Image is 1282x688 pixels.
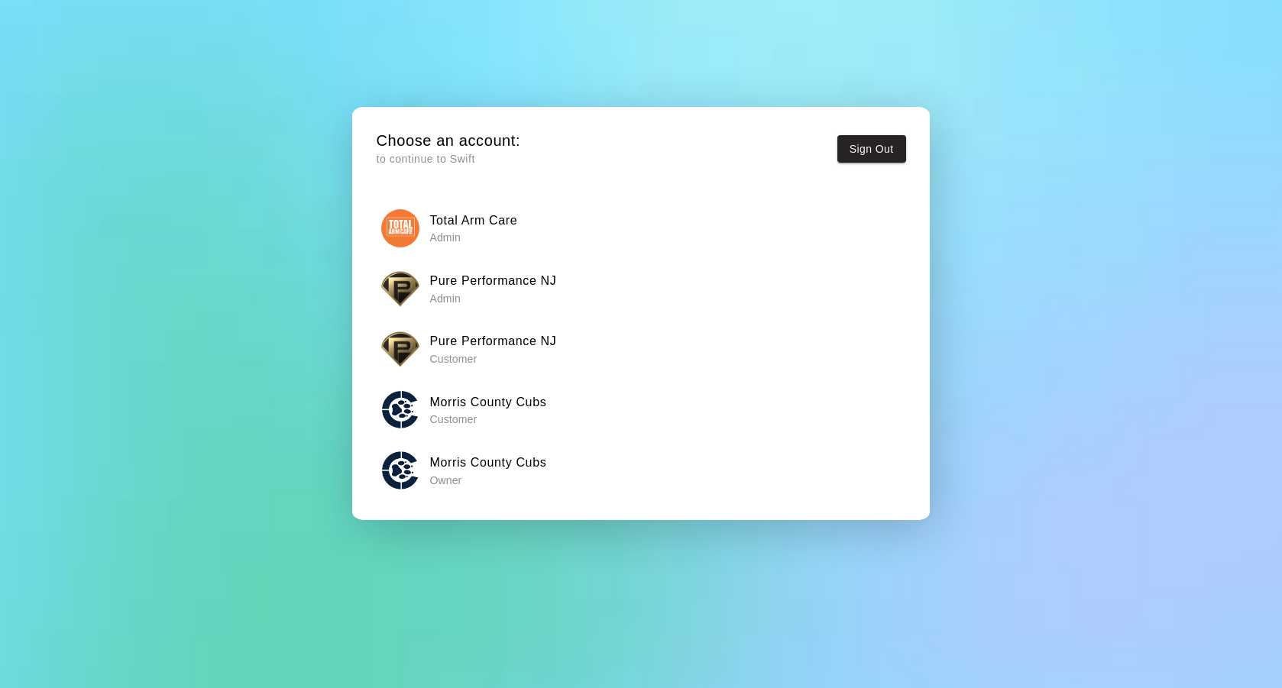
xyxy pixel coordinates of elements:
[376,386,905,434] button: Morris County CubsMorris County Cubs Customer
[429,331,556,351] h6: Pure Performance NJ
[429,291,556,306] p: Admin
[429,453,546,473] h6: Morris County Cubs
[429,412,546,427] p: Customer
[381,390,419,428] img: Morris County Cubs
[376,446,905,494] button: Morris County CubsMorris County Cubs Owner
[381,330,419,368] img: Pure Performance NJ
[429,271,556,291] h6: Pure Performance NJ
[376,204,905,252] button: Total Arm CareTotal Arm Care Admin
[376,131,520,151] h5: Choose an account:
[381,209,419,247] img: Total Arm Care
[429,351,556,367] p: Customer
[429,392,546,412] h6: Morris County Cubs
[429,473,546,488] p: Owner
[429,230,517,245] p: Admin
[376,325,905,373] button: Pure Performance NJPure Performance NJ Customer
[376,151,520,167] p: to continue to Swift
[381,270,419,308] img: Pure Performance NJ
[381,451,419,489] img: Morris County Cubs
[429,211,517,231] h6: Total Arm Care
[837,135,906,163] button: Sign Out
[376,264,905,312] button: Pure Performance NJPure Performance NJ Admin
